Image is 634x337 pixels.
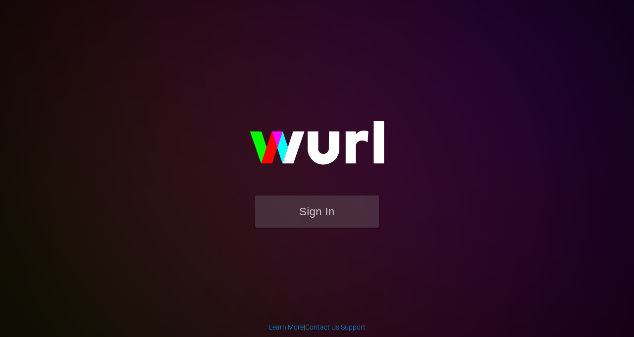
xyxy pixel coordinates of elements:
[341,323,366,331] a: Support
[305,323,339,331] a: Contact Us
[269,323,304,331] a: Learn More
[269,322,366,332] div: | |
[218,99,416,195] img: wurl-logo-on-black-223613ac3d8ba8fe6dc639794a292ebdb59501304c7dfd60c99c58986ef67473.svg
[255,195,379,228] button: Sign In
